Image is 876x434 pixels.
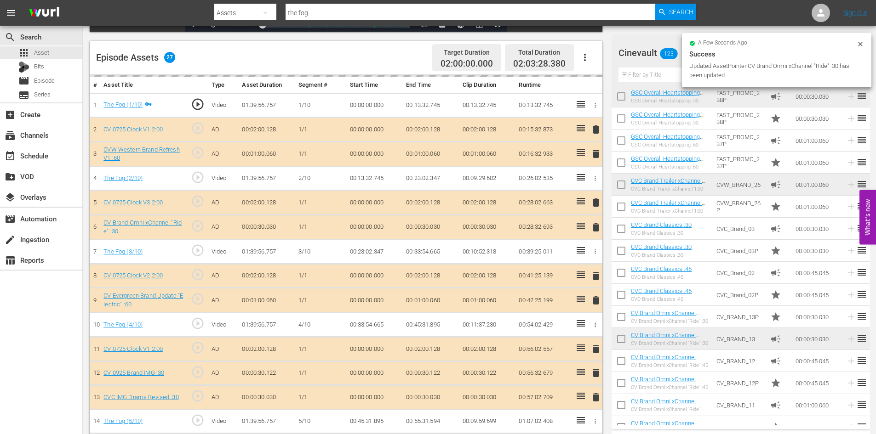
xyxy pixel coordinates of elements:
div: CVC Brand Classics :45 [631,274,692,280]
td: 00:57:02.709 [515,385,572,410]
a: CV Brand Omni xChannel "Ride" 1:00 [631,398,699,411]
span: Reports [5,255,16,266]
div: GSC Overall Heartstopping :30 [631,98,709,104]
span: play_circle_outline [191,413,205,427]
span: reorder [856,333,867,344]
td: 00:56:02.557 [515,337,572,361]
span: reorder [856,267,867,278]
img: ans4CAIJ8jUAAAAAAAAAAAAAAAAAAAAAAAAgQb4GAAAAAAAAAAAAAAAAAAAAAAAAJMjXAAAAAAAAAAAAAAAAAAAAAAAAgAT5G... [22,2,66,24]
td: 00:42:25.199 [515,288,572,313]
td: 00:55:31.594 [402,409,459,434]
td: 8 [90,264,100,288]
td: 00:00:00.000 [346,191,403,215]
a: GSC Overall Heartstopping :30 [631,89,704,103]
td: 00:45:31.895 [402,313,459,337]
button: Open Feedback Widget [859,190,876,244]
div: CVC Brand Trailer xChannel 1:00 [631,208,709,214]
td: 01:39:56.757 [238,166,295,191]
td: CV_BRAND_11 [713,394,767,416]
a: CVC Brand Classics :30 [631,243,692,250]
td: 1/1 [295,264,346,288]
td: Video [208,240,239,264]
td: 9 [90,288,100,313]
th: # [90,77,100,94]
td: 00:56:32.679 [515,361,572,385]
span: reorder [856,90,867,101]
span: VOD [5,171,16,182]
td: 00:01:00.060 [792,174,842,196]
td: 00:01:00.060 [402,141,459,166]
span: reorder [856,355,867,366]
td: AD [208,288,239,313]
td: 1/1 [295,215,346,240]
span: reorder [856,135,867,146]
span: reorder [856,399,867,410]
td: 00:00:00.000 [346,215,403,240]
div: Episode Assets [96,52,175,63]
span: reorder [856,377,867,388]
a: The Fog (2/10) [103,175,143,181]
a: The Fog (4/10) [103,321,143,328]
span: Ad [770,135,781,146]
td: 00:02:00.128 [402,264,459,288]
svg: Add to Episode [846,400,856,410]
td: 10 [90,313,100,337]
td: 00:00:30.030 [792,306,842,328]
span: Promo [770,201,781,212]
a: CVC Brand Classics :45 [631,287,692,294]
td: 00:15:32.873 [515,118,572,142]
td: 00:09:29.602 [459,166,515,191]
a: CVC Brand Classics :30 [631,221,692,228]
span: play_circle_outline [191,170,205,184]
div: Target Duration [441,46,493,59]
div: Bits [18,62,29,73]
div: CVC Brand Classics :30 [631,230,692,236]
span: Search [669,4,693,20]
td: 00:00:30.030 [792,107,842,130]
div: GSC Overall Heartstopping :60 [631,142,709,148]
span: Schedule [5,151,16,162]
td: 00:00:30.030 [238,385,295,410]
span: Create [5,109,16,120]
span: a few seconds ago [698,39,747,47]
td: 00:09:59.699 [459,409,515,434]
td: 1/10 [295,93,346,118]
a: CVC Brand Trailer xChannel 1:00 [631,199,705,213]
a: CVW Western Brand Refresh V1 :60 [103,146,179,162]
span: reorder [856,113,867,124]
span: Episode [34,76,55,85]
td: 00:00:30.030 [792,218,842,240]
span: Automation [5,214,16,225]
div: CV Brand Omni xChannel "Ride" :30 [631,340,709,346]
button: Mute [203,18,222,32]
td: 5 [90,191,100,215]
a: CV 0725 Clock V1 2:00 [103,345,163,352]
td: 00:00:30.030 [792,328,842,350]
a: CV 0925 Brand IMG :30 [103,369,164,376]
td: 6 [90,215,100,240]
a: GSC Overall Heartstopping :60 [631,133,704,147]
span: play_circle_outline [191,146,205,159]
td: 00:01:00.060 [792,196,842,218]
span: Asset [34,48,49,57]
td: 00:02:00.128 [238,191,295,215]
td: 00:33:54.665 [402,240,459,264]
span: Search [5,32,16,43]
button: Jump To Time [452,18,470,32]
td: 00:13:32.745 [402,93,459,118]
a: CV 0725 Clock V1 2:00 [103,126,163,133]
td: 00:02:00.128 [238,118,295,142]
td: 01:39:56.757 [238,409,295,434]
span: reorder [856,421,867,432]
svg: Add to Episode [846,202,856,212]
td: 01:39:56.757 [238,240,295,264]
td: 00:13:32.745 [459,93,515,118]
span: play_circle_outline [191,292,205,306]
span: reorder [856,179,867,190]
td: 00:01:00.060 [459,288,515,313]
span: play_circle_outline [191,341,205,355]
span: play_circle_outline [191,121,205,135]
svg: Add to Episode [846,268,856,278]
svg: Add to Episode [846,224,856,234]
td: AD [208,361,239,385]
